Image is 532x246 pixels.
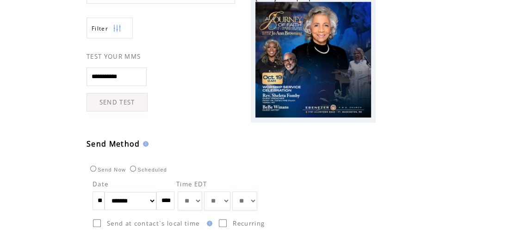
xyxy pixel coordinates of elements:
span: Recurring [233,219,265,228]
a: SEND TEST [87,93,148,111]
span: Time EDT [176,180,207,188]
label: [PERSON_NAME] (1178) [88,3,177,12]
img: help.gif [140,141,148,147]
span: TEST YOUR MMS [87,52,141,61]
input: Scheduled [130,166,136,172]
img: filters.png [113,18,121,39]
span: Show filters [92,25,108,32]
span: Send Method [87,139,140,149]
a: Filter [87,18,133,38]
label: Send Now [88,167,126,172]
label: Scheduled [128,167,167,172]
input: Send Now [90,166,96,172]
img: help.gif [204,221,212,226]
span: Send at contact`s local time [107,219,199,228]
span: Date [93,180,108,188]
